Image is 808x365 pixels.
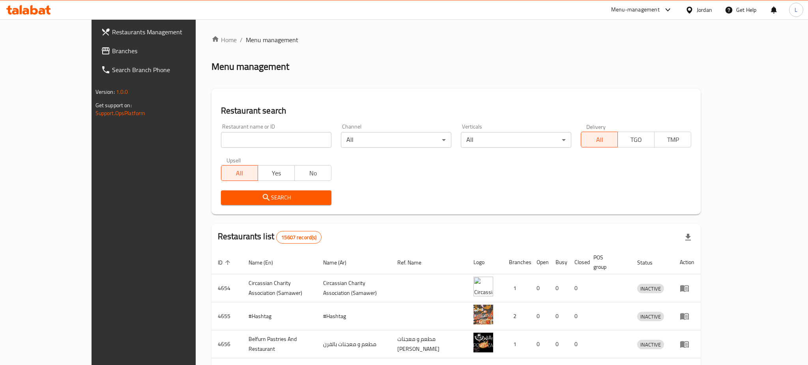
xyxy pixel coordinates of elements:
span: INACTIVE [637,340,664,349]
td: 0 [530,302,549,330]
span: Version: [95,87,115,97]
td: 0 [568,274,587,302]
span: Yes [261,168,292,179]
div: Menu [680,283,694,293]
span: INACTIVE [637,284,664,293]
a: Branches [95,41,226,60]
span: TGO [621,134,651,145]
td: 0 [568,330,587,358]
th: Branches [503,250,530,274]
span: Name (Ar) [323,258,357,267]
td: 1 [503,330,530,358]
button: All [581,132,618,147]
li: / [240,35,243,45]
th: Logo [467,250,503,274]
a: Support.OpsPlatform [95,108,146,118]
td: مطعم و معجنات [PERSON_NAME] [391,330,467,358]
span: 1.0.0 [116,87,128,97]
img: #Hashtag [473,305,493,324]
span: Restaurants Management [112,27,220,37]
span: Branches [112,46,220,56]
td: 0 [530,274,549,302]
span: ID [218,258,233,267]
div: Jordan [697,6,712,14]
a: Search Branch Phone [95,60,226,79]
span: Search [227,193,325,203]
nav: breadcrumb [211,35,701,45]
h2: Menu management [211,60,289,73]
span: All [224,168,255,179]
th: Busy [549,250,568,274]
img: ​Circassian ​Charity ​Association​ (Samawer) [473,277,493,296]
td: ​Circassian ​Charity ​Association​ (Samawer) [317,274,391,302]
button: TGO [617,132,655,147]
span: POS group [593,253,622,272]
td: 1 [503,274,530,302]
button: Search [221,190,331,205]
th: Closed [568,250,587,274]
span: Name (En) [249,258,283,267]
label: Delivery [586,124,606,129]
td: #Hashtag [242,302,317,330]
img: Belfurn Pastries And Restaurant [473,333,493,352]
td: #Hashtag [317,302,391,330]
td: 2 [503,302,530,330]
button: Yes [258,165,295,181]
h2: Restaurants list [218,231,322,244]
div: Total records count [276,231,322,244]
td: 0 [549,274,568,302]
h2: Restaurant search [221,105,692,117]
div: All [461,132,571,148]
span: No [298,168,328,179]
label: Upsell [226,157,241,163]
span: Status [637,258,663,267]
span: Menu management [246,35,298,45]
td: 4656 [211,330,242,358]
span: TMP [658,134,688,145]
td: Belfurn Pastries And Restaurant [242,330,317,358]
span: 15607 record(s) [277,234,321,241]
a: Restaurants Management [95,22,226,41]
span: Get support on: [95,100,132,110]
td: 4655 [211,302,242,330]
span: Search Branch Phone [112,65,220,74]
td: ​Circassian ​Charity ​Association​ (Samawer) [242,274,317,302]
span: INACTIVE [637,312,664,321]
button: All [221,165,258,181]
div: Menu-management [611,5,660,15]
td: مطعم و معجنات بالفرن [317,330,391,358]
td: 0 [549,330,568,358]
td: 4654 [211,274,242,302]
span: Ref. Name [397,258,432,267]
button: TMP [654,132,691,147]
div: All [341,132,451,148]
div: Menu [680,339,694,349]
span: All [584,134,615,145]
div: Menu [680,311,694,321]
td: 0 [530,330,549,358]
div: Export file [679,228,698,247]
th: Open [530,250,549,274]
input: Search for restaurant name or ID.. [221,132,331,148]
td: 0 [568,302,587,330]
th: Action [673,250,701,274]
span: L [795,6,797,14]
td: 0 [549,302,568,330]
button: No [294,165,331,181]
